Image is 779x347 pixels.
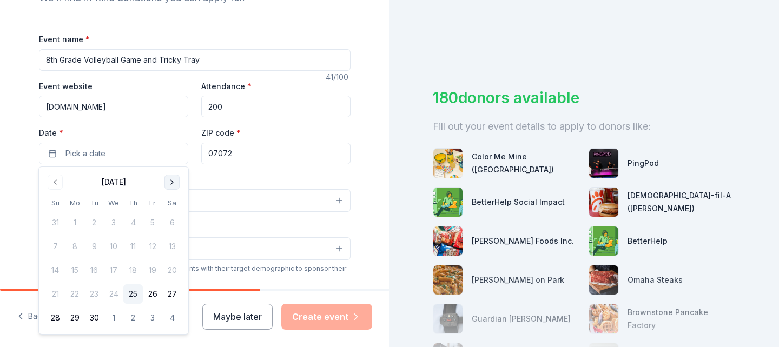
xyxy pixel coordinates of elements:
[162,284,182,304] button: 27
[65,308,84,328] button: 29
[433,149,463,178] img: photo for Color Me Mine (Ridgewood)
[39,237,351,260] button: Select
[472,235,574,248] div: [PERSON_NAME] Foods Inc.
[201,96,351,117] input: 20
[628,157,659,170] div: PingPod
[162,197,182,209] th: Saturday
[65,147,105,160] span: Pick a date
[143,284,162,304] button: 26
[589,188,618,217] img: photo for Chick-fil-A (Ramsey)
[472,196,565,209] div: BetterHelp Social Impact
[39,49,351,71] input: Spring Fundraiser
[123,308,143,328] button: 2
[433,118,736,135] div: Fill out your event details to apply to donors like:
[39,143,188,164] button: Pick a date
[433,86,736,109] div: 180 donors available
[39,189,351,212] button: Select
[162,308,182,328] button: 4
[589,149,618,178] img: photo for PingPod
[143,197,162,209] th: Friday
[65,197,84,209] th: Monday
[45,197,65,209] th: Sunday
[123,197,143,209] th: Thursday
[589,226,618,256] img: photo for BetterHelp
[104,308,123,328] button: 1
[123,284,143,304] button: 25
[39,128,188,138] label: Date
[39,96,188,117] input: https://www...
[472,150,580,176] div: Color Me Mine ([GEOGRAPHIC_DATA])
[45,308,65,328] button: 28
[201,128,241,138] label: ZIP code
[326,71,351,84] div: 41 /100
[164,175,180,190] button: Go to next month
[102,176,126,189] div: [DATE]
[201,143,351,164] input: 12345 (U.S. only)
[104,197,123,209] th: Wednesday
[143,308,162,328] button: 3
[433,188,463,217] img: photo for BetterHelp Social Impact
[39,81,93,92] label: Event website
[84,308,104,328] button: 30
[433,226,463,256] img: photo for Herr Foods Inc.
[628,235,668,248] div: BetterHelp
[84,197,104,209] th: Tuesday
[201,81,252,92] label: Attendance
[17,305,46,328] button: Back
[48,175,63,190] button: Go to previous month
[39,264,351,282] div: We use this information to help brands find events with their target demographic to sponsor their...
[202,304,273,330] button: Maybe later
[628,189,736,215] div: [DEMOGRAPHIC_DATA]-fil-A ([PERSON_NAME])
[39,34,90,45] label: Event name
